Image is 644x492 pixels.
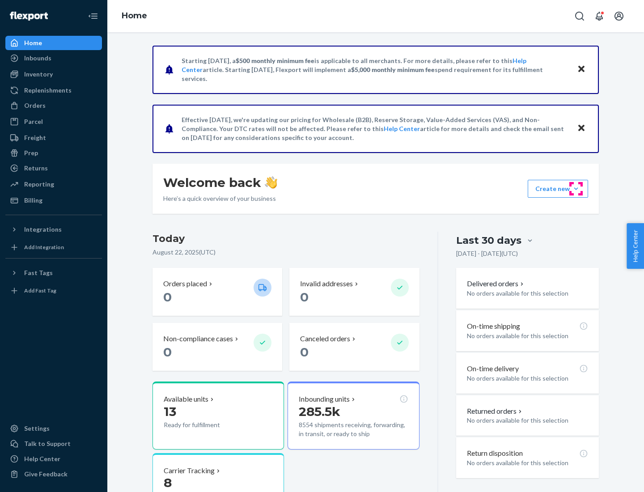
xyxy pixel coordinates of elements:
[289,323,419,371] button: Canceled orders 0
[467,374,588,383] p: No orders available for this selection
[299,404,340,419] span: 285.5k
[24,70,53,79] div: Inventory
[236,57,314,64] span: $500 monthly minimum fee
[590,7,608,25] button: Open notifications
[627,223,644,269] button: Help Center
[456,233,521,247] div: Last 30 days
[5,240,102,254] a: Add Integration
[467,416,588,425] p: No orders available for this selection
[467,289,588,298] p: No orders available for this selection
[5,421,102,436] a: Settings
[24,180,54,189] div: Reporting
[5,452,102,466] a: Help Center
[24,454,60,463] div: Help Center
[164,404,176,419] span: 13
[610,7,628,25] button: Open account menu
[289,268,419,316] button: Invalid addresses 0
[164,394,208,404] p: Available units
[467,279,525,289] button: Delivered orders
[163,174,277,191] h1: Welcome back
[300,289,309,305] span: 0
[5,36,102,50] a: Home
[24,243,64,251] div: Add Integration
[24,470,68,479] div: Give Feedback
[384,125,420,132] a: Help Center
[164,420,246,429] p: Ready for fulfillment
[24,133,46,142] div: Freight
[528,180,588,198] button: Create new
[24,196,42,205] div: Billing
[24,86,72,95] div: Replenishments
[24,424,50,433] div: Settings
[467,364,519,374] p: On-time delivery
[5,146,102,160] a: Prep
[182,56,568,83] p: Starting [DATE], a is applicable to all merchants. For more details, please refer to this article...
[5,161,102,175] a: Returns
[299,420,408,438] p: 8554 shipments receiving, forwarding, in transit, or ready to ship
[5,67,102,81] a: Inventory
[153,232,419,246] h3: Today
[5,437,102,451] a: Talk to Support
[300,334,350,344] p: Canceled orders
[288,382,419,450] button: Inbounding units285.5k8554 shipments receiving, forwarding, in transit, or ready to ship
[300,279,353,289] p: Invalid addresses
[265,176,277,189] img: hand-wave emoji
[153,323,282,371] button: Non-compliance cases 0
[163,344,172,360] span: 0
[163,289,172,305] span: 0
[182,115,568,142] p: Effective [DATE], we're updating our pricing for Wholesale (B2B), Reserve Storage, Value-Added Se...
[153,248,419,257] p: August 22, 2025 ( UTC )
[164,475,172,490] span: 8
[467,458,588,467] p: No orders available for this selection
[5,51,102,65] a: Inbounds
[114,3,154,29] ol: breadcrumbs
[24,268,53,277] div: Fast Tags
[456,249,518,258] p: [DATE] - [DATE] ( UTC )
[163,279,207,289] p: Orders placed
[5,193,102,208] a: Billing
[467,331,588,340] p: No orders available for this selection
[351,66,435,73] span: $5,000 monthly minimum fee
[163,334,233,344] p: Non-compliance cases
[5,98,102,113] a: Orders
[153,382,284,450] button: Available units13Ready for fulfillment
[300,344,309,360] span: 0
[5,131,102,145] a: Freight
[5,83,102,98] a: Replenishments
[24,287,56,294] div: Add Fast Tag
[84,7,102,25] button: Close Navigation
[5,284,102,298] a: Add Fast Tag
[467,406,524,416] button: Returned orders
[24,148,38,157] div: Prep
[24,38,42,47] div: Home
[153,268,282,316] button: Orders placed 0
[164,466,215,476] p: Carrier Tracking
[576,122,587,135] button: Close
[299,394,350,404] p: Inbounding units
[5,177,102,191] a: Reporting
[5,115,102,129] a: Parcel
[24,439,71,448] div: Talk to Support
[24,164,48,173] div: Returns
[571,7,589,25] button: Open Search Box
[24,101,46,110] div: Orders
[5,222,102,237] button: Integrations
[24,54,51,63] div: Inbounds
[576,63,587,76] button: Close
[24,117,43,126] div: Parcel
[467,448,523,458] p: Return disposition
[163,194,277,203] p: Here’s a quick overview of your business
[122,11,147,21] a: Home
[24,225,62,234] div: Integrations
[467,321,520,331] p: On-time shipping
[5,467,102,481] button: Give Feedback
[10,12,48,21] img: Flexport logo
[5,266,102,280] button: Fast Tags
